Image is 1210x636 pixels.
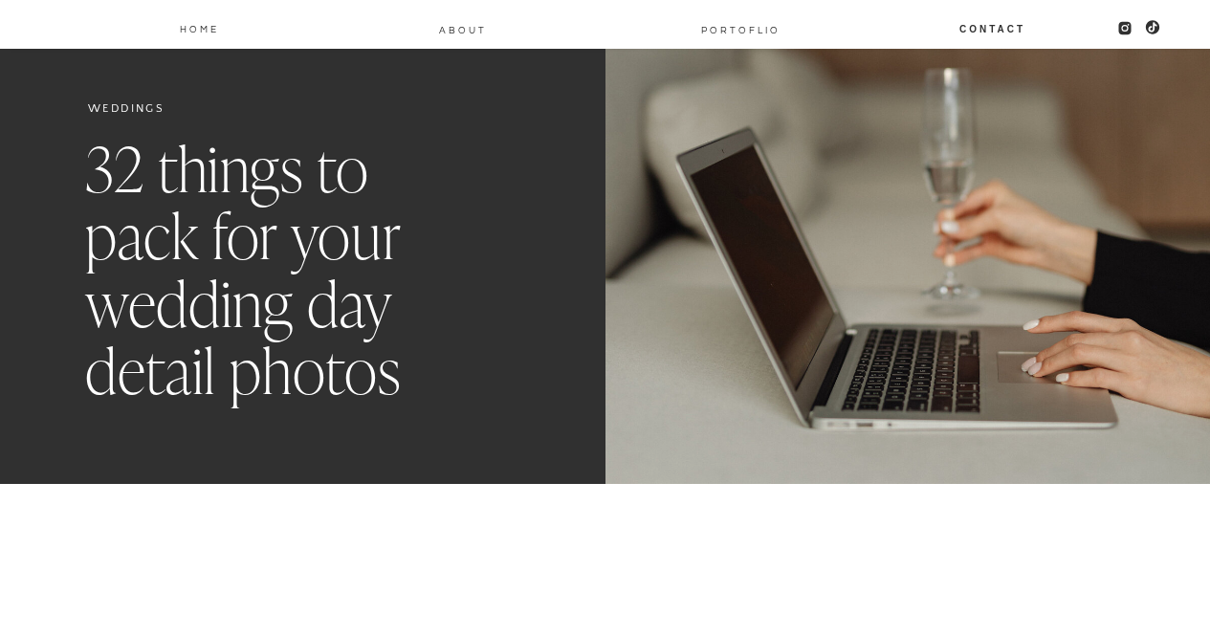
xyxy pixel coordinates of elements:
a: PORTOFLIO [693,21,788,36]
a: Contact [958,20,1027,35]
a: Weddings [88,102,165,115]
h1: 32 things to pack for your wedding day detail photos [85,138,489,407]
a: Home [179,20,221,35]
a: About [438,21,488,36]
